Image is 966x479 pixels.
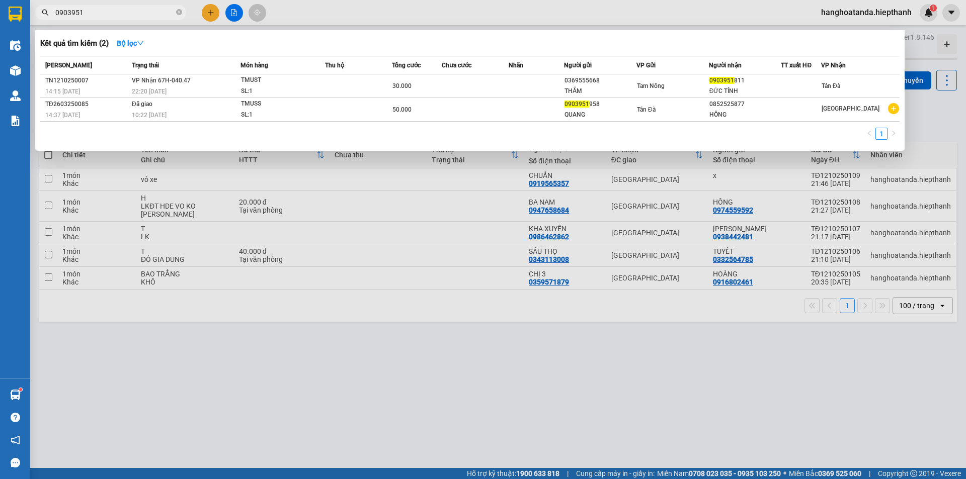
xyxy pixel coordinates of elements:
h3: Kết quả tìm kiếm ( 2 ) [40,38,109,49]
input: Tìm tên, số ĐT hoặc mã đơn [55,7,174,18]
span: Tản Đà [822,82,840,89]
div: QUANG [565,110,636,120]
span: message [11,458,20,467]
span: VP Nhận [821,62,846,69]
li: Previous Page [863,128,875,140]
span: 22:20 [DATE] [132,88,167,95]
span: [PERSON_NAME] [45,62,92,69]
sup: 1 [19,388,22,391]
span: Chưa cước [442,62,471,69]
strong: Bộ lọc [117,39,144,47]
span: Người gửi [564,62,592,69]
div: THẮM [565,86,636,97]
div: TN1210250007 [45,75,129,86]
span: 14:37 [DATE] [45,112,80,119]
a: 1 [876,128,887,139]
button: right [888,128,900,140]
span: plus-circle [888,103,899,114]
span: 0903951 [565,101,589,108]
span: 10:22 [DATE] [132,112,167,119]
span: Tổng cước [392,62,421,69]
div: 0369555668 [565,75,636,86]
span: Người nhận [709,62,742,69]
span: VP Gửi [636,62,656,69]
div: SL: 1 [241,86,316,97]
li: 1 [875,128,888,140]
img: warehouse-icon [10,90,21,101]
span: left [866,130,872,136]
li: Next Page [888,128,900,140]
img: warehouse-icon [10,390,21,400]
span: 14:15 [DATE] [45,88,80,95]
span: Đã giao [132,101,152,108]
span: 0903951 [709,77,734,84]
div: ĐỨC TÍNH [709,86,781,97]
span: Tản Đà [637,106,656,113]
span: close-circle [176,8,182,18]
div: TMUST [241,75,316,86]
span: Nhãn [509,62,523,69]
span: right [891,130,897,136]
img: warehouse-icon [10,65,21,76]
span: close-circle [176,9,182,15]
span: VP Nhận 67H-040.47 [132,77,191,84]
div: 0852525877 [709,99,781,110]
span: TT xuất HĐ [781,62,812,69]
span: 30.000 [392,82,412,89]
div: 958 [565,99,636,110]
span: Thu hộ [325,62,344,69]
span: Món hàng [240,62,268,69]
button: Bộ lọcdown [109,35,152,51]
span: question-circle [11,413,20,422]
span: down [137,40,144,47]
button: left [863,128,875,140]
img: solution-icon [10,116,21,126]
span: Tam Nông [637,82,665,89]
img: logo-vxr [9,7,22,22]
div: 811 [709,75,781,86]
img: warehouse-icon [10,40,21,51]
div: SL: 1 [241,110,316,121]
span: search [42,9,49,16]
div: TĐ2603250085 [45,99,129,110]
span: Trạng thái [132,62,159,69]
div: HỒNG [709,110,781,120]
span: notification [11,435,20,445]
span: [GEOGRAPHIC_DATA] [822,105,879,112]
div: TMUSS [241,99,316,110]
span: 50.000 [392,106,412,113]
